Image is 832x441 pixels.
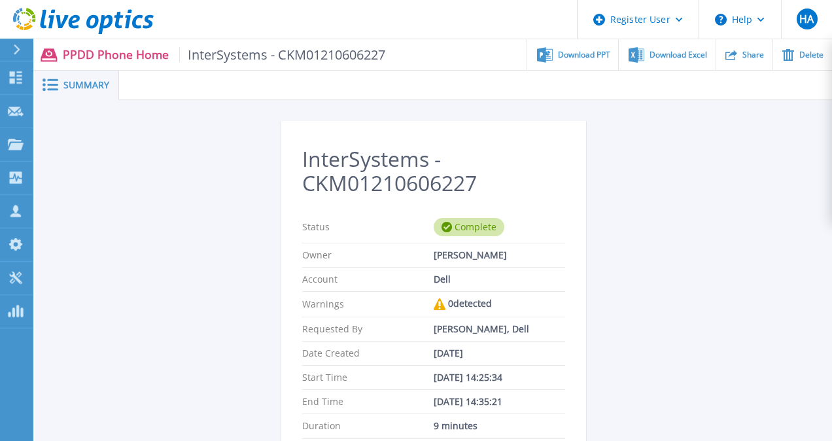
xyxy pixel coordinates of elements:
[799,14,814,24] span: HA
[302,147,565,196] h2: InterSystems - CKM01210606227
[63,80,109,90] span: Summary
[434,298,565,310] div: 0 detected
[434,397,565,407] div: [DATE] 14:35:21
[302,372,434,383] p: Start Time
[434,218,504,236] div: Complete
[558,51,610,59] span: Download PPT
[302,397,434,407] p: End Time
[434,250,565,260] div: [PERSON_NAME]
[302,250,434,260] p: Owner
[302,298,434,310] p: Warnings
[650,51,707,59] span: Download Excel
[434,274,565,285] div: Dell
[63,47,386,62] p: PPDD Phone Home
[742,51,764,59] span: Share
[302,324,434,334] p: Requested By
[302,274,434,285] p: Account
[434,324,565,334] div: [PERSON_NAME], Dell
[434,348,565,359] div: [DATE]
[799,51,823,59] span: Delete
[302,348,434,359] p: Date Created
[434,372,565,383] div: [DATE] 14:25:34
[302,218,434,236] p: Status
[434,421,565,431] div: 9 minutes
[302,421,434,431] p: Duration
[179,47,386,62] span: InterSystems - CKM01210606227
